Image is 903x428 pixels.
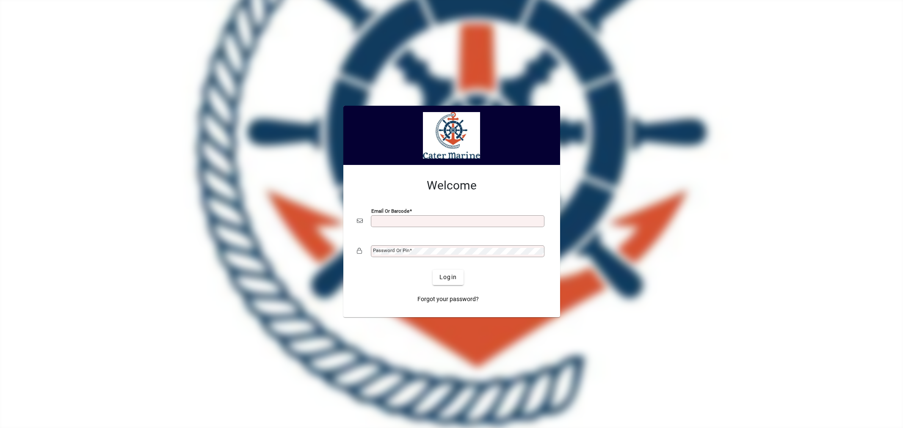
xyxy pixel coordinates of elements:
[357,178,547,193] h2: Welcome
[414,292,482,307] a: Forgot your password?
[417,295,479,304] span: Forgot your password?
[433,270,464,285] button: Login
[373,247,409,253] mat-label: Password or Pin
[439,273,457,282] span: Login
[371,208,409,214] mat-label: Email or Barcode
